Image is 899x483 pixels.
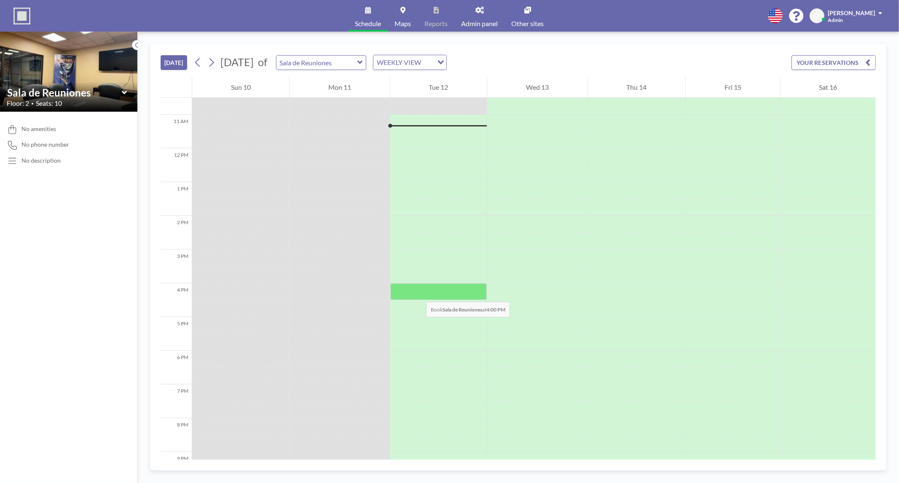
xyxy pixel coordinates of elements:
[486,306,505,313] b: 4:00 PM
[21,157,61,164] div: No description
[276,56,357,70] input: Sala de Reuniones
[813,12,821,20] span: CF
[161,384,192,418] div: 7 PM
[21,125,56,133] span: No amenities
[161,115,192,148] div: 11 AM
[161,351,192,384] div: 6 PM
[424,57,432,68] input: Search for option
[31,101,34,106] span: •
[781,77,876,98] div: Sat 16
[426,302,510,317] span: Book at
[828,17,843,23] span: Admin
[36,99,62,107] span: Seats: 10
[13,8,30,24] img: organization-logo
[7,99,29,107] span: Floor: 2
[390,77,487,98] div: Tue 12
[375,57,423,68] span: WEEKLY VIEW
[395,20,411,27] span: Maps
[512,20,544,27] span: Other sites
[425,20,448,27] span: Reports
[161,55,187,70] button: [DATE]
[290,77,389,98] div: Mon 11
[161,81,192,115] div: 10 AM
[828,9,875,16] span: [PERSON_NAME]
[686,77,780,98] div: Fri 15
[161,216,192,250] div: 2 PM
[161,182,192,216] div: 1 PM
[792,55,876,70] button: YOUR RESERVATIONS
[258,56,267,69] span: of
[21,141,69,148] span: No phone number
[220,56,254,68] span: [DATE]
[192,77,289,98] div: Sun 10
[161,250,192,283] div: 3 PM
[588,77,685,98] div: Thu 14
[462,20,498,27] span: Admin panel
[161,148,192,182] div: 12 PM
[487,77,587,98] div: Wed 13
[161,418,192,452] div: 8 PM
[161,317,192,351] div: 5 PM
[7,86,122,99] input: Sala de Reuniones
[355,20,381,27] span: Schedule
[373,55,446,70] div: Search for option
[161,283,192,317] div: 4 PM
[443,306,482,313] b: Sala de Reuniones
